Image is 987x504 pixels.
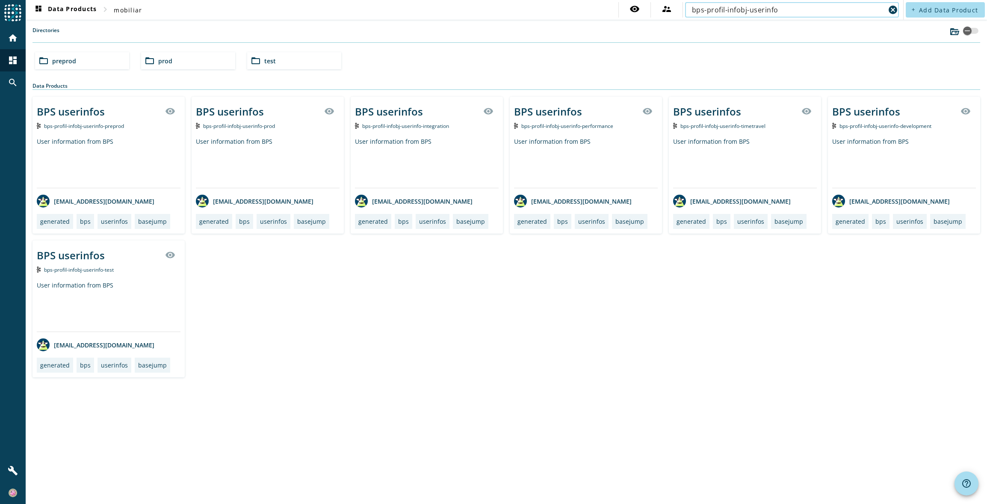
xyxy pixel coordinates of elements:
mat-icon: folder_open [38,56,49,66]
mat-icon: folder_open [145,56,155,66]
mat-icon: add [911,7,916,12]
img: Kafka Topic: bps-profil-infobj-userinfo-performance [514,123,518,129]
div: basejump [615,217,644,225]
div: userinfos [578,217,605,225]
div: User information from BPS [673,137,817,188]
span: Kafka Topic: bps-profil-infobj-userinfo-prod [203,122,275,130]
div: userinfos [101,217,128,225]
div: generated [358,217,388,225]
div: bps [80,361,91,369]
img: avatar [355,195,368,208]
div: userinfos [896,217,923,225]
span: Kafka Topic: bps-profil-infobj-userinfo-preprod [44,122,124,130]
div: User information from BPS [196,137,340,188]
span: Data Products [33,5,97,15]
div: BPS userinfos [832,104,900,119]
span: Kafka Topic: bps-profil-infobj-userinfo-development [839,122,931,130]
div: generated [677,217,706,225]
div: Data Products [33,82,980,90]
img: Kafka Topic: bps-profil-infobj-userinfo-preprod [37,123,41,129]
div: basejump [934,217,962,225]
button: Add Data Product [906,2,985,18]
div: generated [40,361,70,369]
div: BPS userinfos [673,104,741,119]
div: BPS userinfos [37,248,105,262]
div: User information from BPS [37,281,180,332]
mat-icon: visibility [324,106,334,116]
mat-icon: cancel [888,5,898,15]
span: mobiliar [114,6,142,14]
mat-icon: chevron_right [100,4,110,15]
span: Kafka Topic: bps-profil-infobj-userinfo-integration [362,122,449,130]
mat-icon: visibility [629,4,640,14]
mat-icon: visibility [801,106,812,116]
img: spoud-logo.svg [4,4,21,21]
div: basejump [774,217,803,225]
div: BPS userinfos [355,104,423,119]
span: Kafka Topic: bps-profil-infobj-userinfo-performance [521,122,613,130]
div: bps [875,217,886,225]
img: avatar [514,195,527,208]
div: userinfos [419,217,446,225]
div: [EMAIL_ADDRESS][DOMAIN_NAME] [37,338,154,351]
mat-icon: home [8,33,18,43]
mat-icon: build [8,465,18,476]
div: basejump [138,361,167,369]
img: avatar [673,195,686,208]
div: [EMAIL_ADDRESS][DOMAIN_NAME] [37,195,154,208]
div: generated [199,217,229,225]
span: test [264,57,276,65]
div: basejump [456,217,485,225]
div: User information from BPS [355,137,499,188]
mat-icon: dashboard [33,5,44,15]
div: User information from BPS [514,137,658,188]
div: generated [836,217,865,225]
img: Kafka Topic: bps-profil-infobj-userinfo-test [37,267,41,273]
mat-icon: visibility [642,106,653,116]
mat-icon: visibility [483,106,493,116]
img: Kafka Topic: bps-profil-infobj-userinfo-prod [196,123,200,129]
div: BPS userinfos [514,104,582,119]
div: BPS userinfos [196,104,264,119]
mat-icon: supervisor_account [662,4,672,14]
div: BPS userinfos [37,104,105,119]
mat-icon: visibility [165,250,175,260]
div: basejump [297,217,326,225]
div: bps [239,217,250,225]
div: User information from BPS [37,137,180,188]
button: Data Products [30,2,100,18]
div: userinfos [101,361,128,369]
mat-icon: help_outline [961,478,972,489]
div: generated [40,217,70,225]
div: User information from BPS [832,137,976,188]
mat-icon: folder_open [251,56,261,66]
div: userinfos [260,217,287,225]
span: Kafka Topic: bps-profil-infobj-userinfo-test [44,266,114,273]
input: Search (% or * for wildcards) [692,5,885,15]
img: avatar [832,195,845,208]
span: prod [158,57,172,65]
img: avatar [196,195,209,208]
div: [EMAIL_ADDRESS][DOMAIN_NAME] [355,195,473,208]
div: [EMAIL_ADDRESS][DOMAIN_NAME] [196,195,313,208]
div: generated [517,217,547,225]
mat-icon: search [8,77,18,88]
img: 259ed7dfac5222f7bca45883c0824a13 [9,489,17,497]
img: Kafka Topic: bps-profil-infobj-userinfo-timetravel [673,123,677,129]
span: Kafka Topic: bps-profil-infobj-userinfo-timetravel [680,122,765,130]
img: avatar [37,338,50,351]
div: [EMAIL_ADDRESS][DOMAIN_NAME] [832,195,950,208]
label: Directories [33,27,59,42]
img: Kafka Topic: bps-profil-infobj-userinfo-development [832,123,836,129]
mat-icon: visibility [960,106,971,116]
img: Kafka Topic: bps-profil-infobj-userinfo-integration [355,123,359,129]
button: mobiliar [110,2,145,18]
div: bps [716,217,727,225]
img: avatar [37,195,50,208]
div: bps [398,217,409,225]
div: bps [80,217,91,225]
div: userinfos [737,217,764,225]
mat-icon: dashboard [8,55,18,65]
span: preprod [52,57,76,65]
div: basejump [138,217,167,225]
